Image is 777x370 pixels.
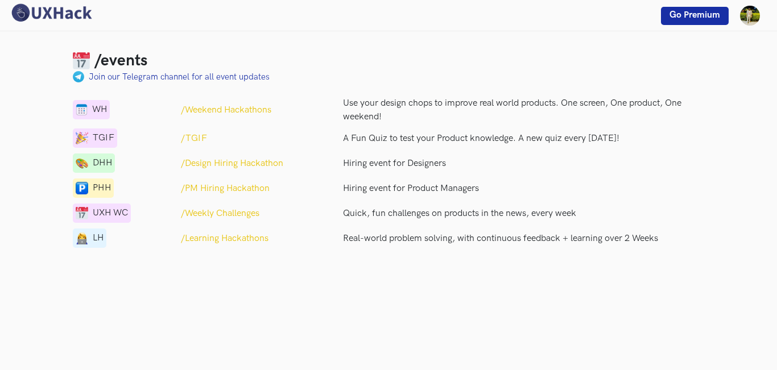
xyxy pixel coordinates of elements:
span: WH [92,103,107,117]
span: DHH [93,156,112,170]
a: parkingPHH [73,186,114,197]
a: /TGIF [181,132,207,145]
img: Your profile pic [740,6,760,26]
a: Join our Telegram channel for all event updates [89,70,270,84]
a: /Weekend Hackathons [181,103,271,117]
p: Use your design chops to improve real world products. One screen, One product, One weekend! [343,97,704,124]
p: Quick, fun challenges on products in the news, every week [343,207,704,221]
span: LH [93,231,104,245]
p: Real-world problem solving, with continuous feedback + learning over 2 Weeks [343,232,704,246]
img: calendar-1 [76,132,88,144]
span: UXH WC [93,206,128,220]
img: calendar-1 [76,103,88,116]
img: palette [73,71,84,82]
a: /Weekly Challenges [181,207,259,221]
span: Go Premium [669,10,720,20]
p: A Fun Quiz to test your Product knowledge. A new quiz every [DATE]! [343,132,704,145]
img: calendar-1 [76,207,88,219]
a: Hiring event for Product Managers [343,182,704,196]
span: TGIF [93,131,114,145]
a: telegramDHH [73,161,115,172]
img: telegram [76,157,88,169]
a: /Learning Hackathons [181,232,268,246]
span: PHH [93,181,111,195]
h3: /events [94,51,147,70]
a: Go Premium [661,7,729,25]
img: lady [76,232,88,244]
img: Calendar [73,52,90,69]
a: Hiring event for Designers [343,157,704,171]
img: parking [76,182,88,194]
a: /Design Hiring Hackathon [181,157,283,171]
img: UXHack logo [9,3,94,23]
a: /PM Hiring Hackathon [181,182,270,196]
